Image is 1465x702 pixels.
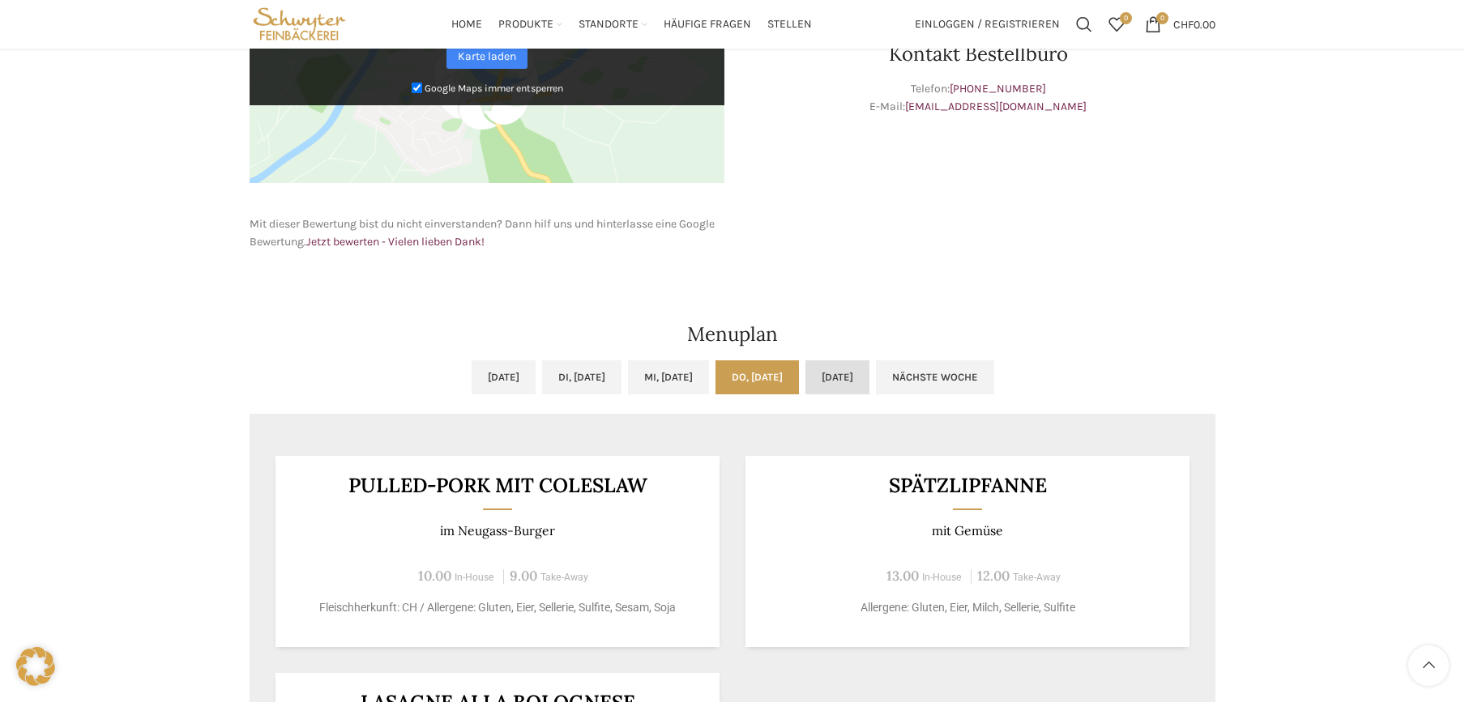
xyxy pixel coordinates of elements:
input: Google Maps immer entsperren [412,83,422,93]
a: [EMAIL_ADDRESS][DOMAIN_NAME] [905,100,1087,113]
div: Meine Wunschliste [1100,8,1133,40]
a: Standorte [579,8,647,40]
span: Einloggen / Registrieren [915,19,1060,30]
h3: Pulled-Pork mit Coleslaw [296,475,700,496]
a: Site logo [250,16,349,30]
span: 13.00 [886,567,919,585]
p: Mit dieser Bewertung bist du nicht einverstanden? Dann hilf uns und hinterlasse eine Google Bewer... [250,215,724,252]
a: [DATE] [472,360,536,394]
span: 12.00 [977,567,1010,585]
span: Häufige Fragen [664,17,751,32]
span: 9.00 [510,567,537,585]
div: Main navigation [357,8,907,40]
span: Produkte [498,17,553,32]
p: Allergene: Gluten, Eier, Milch, Sellerie, Sulfite [766,599,1170,616]
a: Karte laden [446,44,527,69]
span: Take-Away [540,572,588,583]
a: 0 CHF0.00 [1137,8,1224,40]
a: Jetzt bewerten - Vielen lieben Dank! [306,235,485,249]
a: Mi, [DATE] [628,360,709,394]
span: CHF [1173,17,1194,31]
bdi: 0.00 [1173,17,1215,31]
a: Produkte [498,8,562,40]
span: 0 [1120,12,1132,24]
span: 0 [1156,12,1168,24]
a: Scroll to top button [1408,645,1449,686]
span: In-House [922,572,962,583]
span: Home [451,17,482,32]
p: mit Gemüse [766,523,1170,538]
a: [PHONE_NUMBER] [950,82,1046,96]
h2: Menuplan [250,325,1215,344]
small: Google Maps immer entsperren [425,83,563,94]
span: 10.00 [418,567,451,585]
h3: Spätzlipfanne [766,475,1170,496]
a: Einloggen / Registrieren [907,8,1068,40]
h2: Kontakt Bestellbüro [741,45,1215,64]
a: [DATE] [805,360,869,394]
a: Di, [DATE] [542,360,621,394]
p: Fleischherkunft: CH / Allergene: Gluten, Eier, Sellerie, Sulfite, Sesam, Soja [296,599,700,616]
a: Stellen [767,8,812,40]
a: Suchen [1068,8,1100,40]
span: In-House [455,572,494,583]
span: Take-Away [1013,572,1061,583]
a: Home [451,8,482,40]
a: 0 [1100,8,1133,40]
p: im Neugass-Burger [296,523,700,538]
p: Telefon: E-Mail: [741,80,1215,117]
span: Stellen [767,17,812,32]
span: Standorte [579,17,639,32]
a: Do, [DATE] [715,360,799,394]
a: Häufige Fragen [664,8,751,40]
a: Nächste Woche [876,360,994,394]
